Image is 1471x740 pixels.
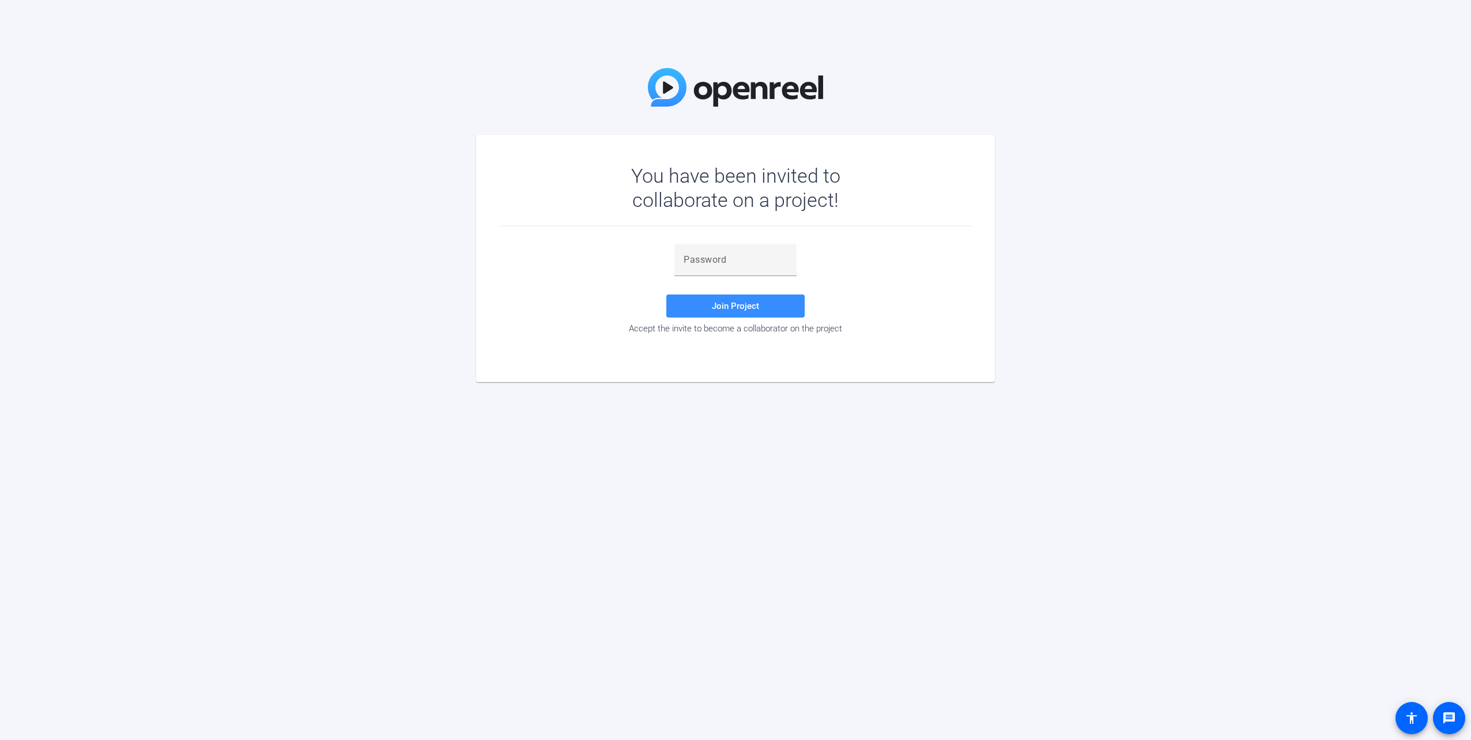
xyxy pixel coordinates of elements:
[684,253,787,267] input: Password
[666,295,805,318] button: Join Project
[712,301,759,311] span: Join Project
[648,68,823,107] img: OpenReel Logo
[1442,711,1456,725] mat-icon: message
[1405,711,1419,725] mat-icon: accessibility
[499,323,972,334] div: Accept the invite to become a collaborator on the project
[598,164,874,212] div: You have been invited to collaborate on a project!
